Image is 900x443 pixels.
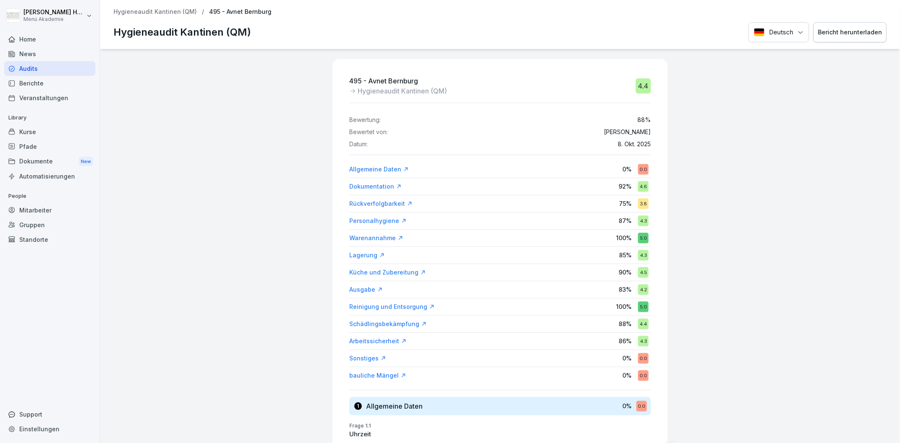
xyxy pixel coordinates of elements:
a: Home [4,32,95,47]
div: Schädlingsbekämpfung [349,320,427,328]
div: 4.3 [638,215,648,226]
p: 0 % [622,402,632,410]
div: New [79,157,93,166]
a: Rückverfolgbarkeit [349,199,413,208]
a: Berichte [4,76,95,91]
div: 0.0 [638,353,648,363]
a: Arbeitssicherheit [349,337,407,345]
p: 100 % [616,302,632,311]
a: DokumenteNew [4,154,95,169]
div: Dokumente [4,154,95,169]
p: People [4,189,95,203]
img: Deutsch [754,28,765,36]
p: 92 % [619,182,632,191]
div: Bericht herunterladen [818,28,882,37]
div: 4.4 [636,78,651,93]
a: Standorte [4,232,95,247]
a: Veranstaltungen [4,91,95,105]
p: 0 % [622,354,632,363]
a: News [4,47,95,61]
a: Sonstiges [349,354,386,363]
p: 0 % [622,165,632,174]
p: 88 % [619,319,632,328]
p: 495 - Avnet Bernburg [209,8,271,16]
a: Kurse [4,124,95,139]
a: Küche und Zubereitung [349,268,426,277]
p: 85 % [619,251,632,259]
p: Bewertung: [349,117,381,124]
div: 4.6 [638,181,648,192]
div: 4.5 [638,267,648,277]
a: Lagerung [349,251,385,259]
p: Deutsch [769,28,793,37]
p: 83 % [619,285,632,294]
a: Personalhygiene [349,217,407,225]
div: 3.8 [638,198,648,209]
p: Bewertet von: [349,129,388,136]
p: Hygieneaudit Kantinen (QM) [113,25,251,40]
a: Pfade [4,139,95,154]
p: 87 % [619,216,632,225]
p: Hygieneaudit Kantinen (QM) [358,86,447,96]
p: 90 % [619,268,632,277]
a: bauliche Mängel [349,371,406,380]
a: Gruppen [4,218,95,232]
h3: Allgemeine Daten [366,402,423,411]
p: 495 - Avnet Bernburg [349,76,447,86]
p: 75 % [619,199,632,208]
div: 0.0 [638,164,648,174]
p: [PERSON_NAME] [604,129,651,136]
div: Support [4,407,95,422]
div: 5.0 [638,233,648,243]
button: Language [748,22,809,43]
a: Ausgabe [349,285,383,294]
a: Allgemeine Daten [349,165,409,174]
p: Menü Akademie [23,16,85,22]
div: 4.3 [638,336,648,346]
p: Datum: [349,141,368,148]
p: 86 % [619,337,632,345]
div: 4.2 [638,284,648,295]
div: 4.4 [638,319,648,329]
p: Frage 1.1 [349,422,651,430]
a: Audits [4,61,95,76]
p: Library [4,111,95,124]
a: Reinigung und Entsorgung [349,303,435,311]
a: Hygieneaudit Kantinen (QM) [113,8,197,16]
p: 0 % [622,371,632,380]
a: Automatisierungen [4,169,95,184]
p: Uhrzeit [349,430,651,439]
a: Mitarbeiter [4,203,95,218]
div: 0.0 [638,370,648,381]
p: [PERSON_NAME] Hemken [23,9,85,16]
div: 0.0 [636,401,647,411]
a: Dokumentation [349,182,402,191]
a: Einstellungen [4,422,95,436]
div: 4.3 [638,250,648,260]
div: 1 [354,402,362,410]
div: 5.0 [638,301,648,312]
p: / [202,8,204,16]
a: Warenannahme [349,234,403,242]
